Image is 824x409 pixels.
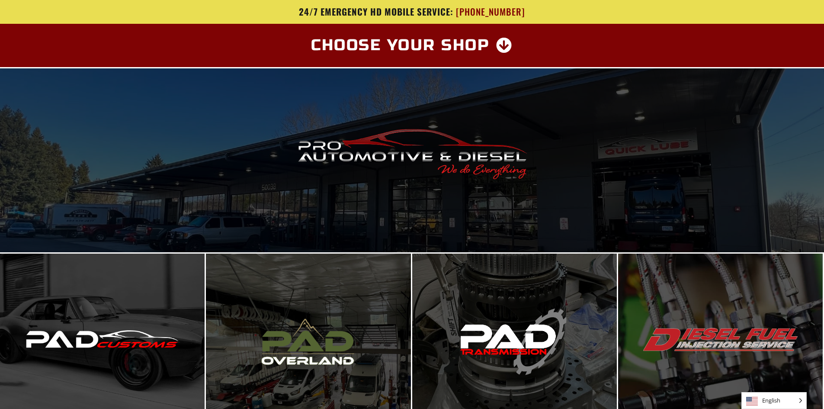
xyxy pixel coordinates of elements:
a: 24/7 Emergency HD Mobile Service: [PHONE_NUMBER] [159,6,665,17]
span: 24/7 Emergency HD Mobile Service: [299,5,453,18]
span: [PHONE_NUMBER] [456,6,525,17]
a: Choose Your Shop [301,32,523,58]
aside: Language selected: English [741,392,807,409]
span: Choose Your Shop [311,38,490,53]
span: English [742,393,806,409]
